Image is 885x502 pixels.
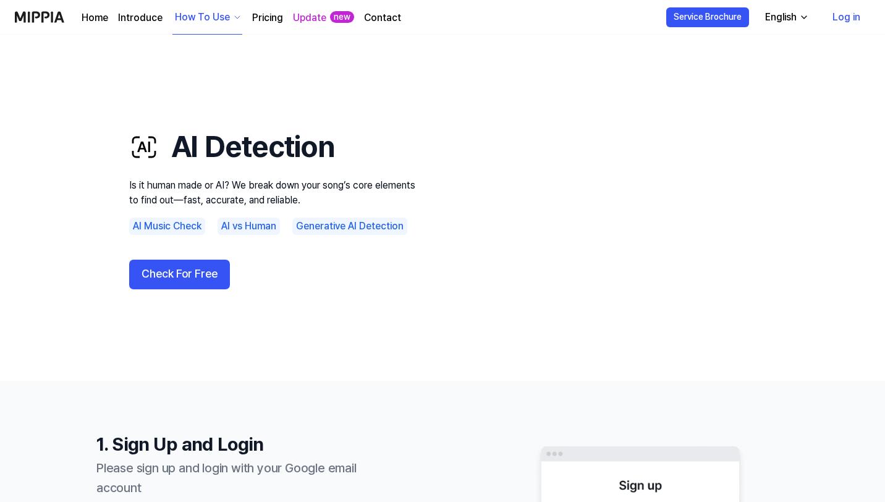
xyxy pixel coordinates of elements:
p: Is it human made or AI? We break down your song’s core elements to find out—fast, accurate, and r... [129,178,426,208]
button: How To Use [172,1,242,35]
div: Please sign up and login with your Google email account [96,458,393,498]
div: Generative AI Detection [292,218,407,235]
h1: 1. Sign Up and Login [96,430,393,458]
a: Introduce [118,11,163,25]
div: English [763,10,799,25]
button: Service Brochure [666,7,749,27]
div: AI Music Check [129,218,205,235]
div: How To Use [172,10,232,25]
a: Home [82,11,108,25]
h1: AI Detection [129,126,426,168]
button: English [755,5,816,30]
a: Contact [364,11,401,25]
div: AI vs Human [218,218,280,235]
div: new [330,11,354,23]
a: Pricing [252,11,283,25]
a: Update [293,11,326,25]
button: Check For Free [129,260,230,289]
